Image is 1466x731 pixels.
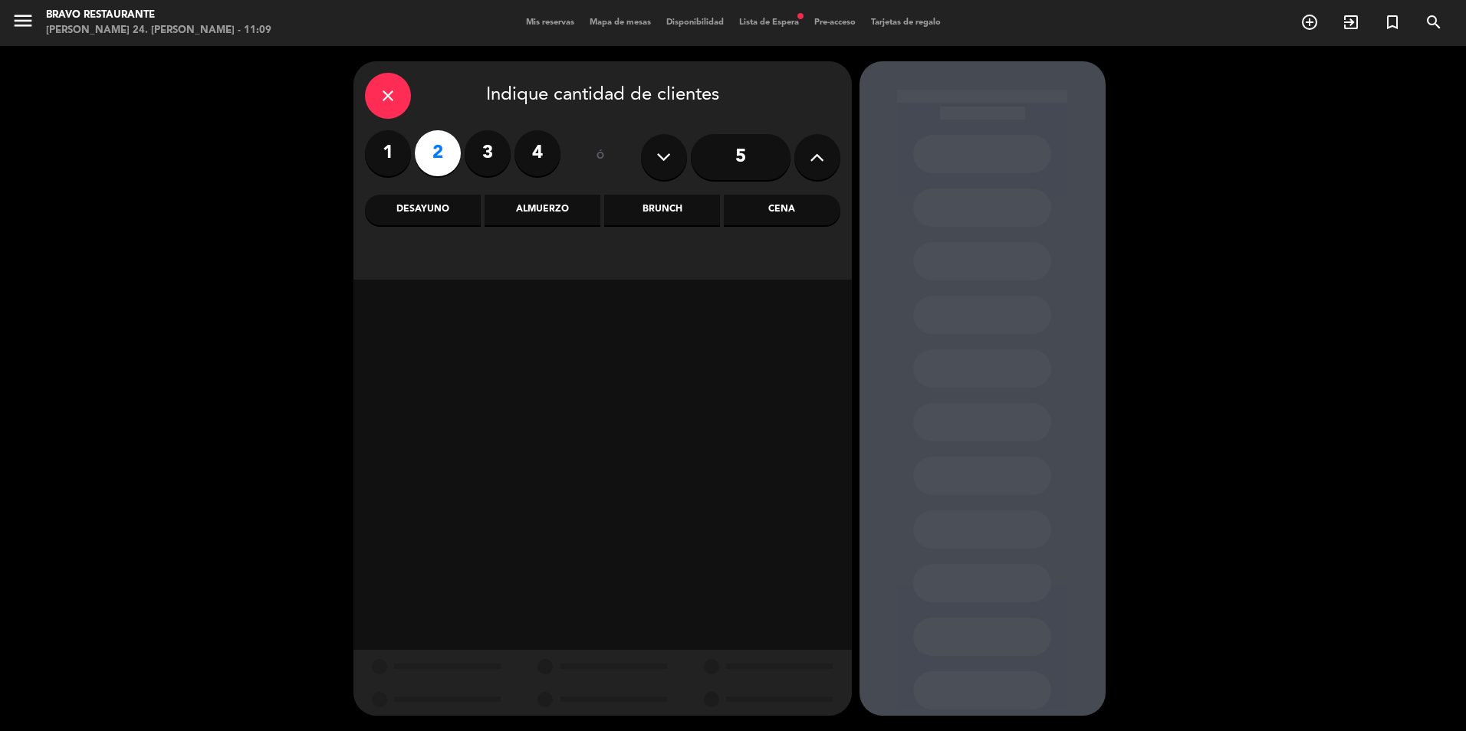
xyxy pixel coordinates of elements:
div: Desayuno [365,195,481,225]
span: Mis reservas [518,18,582,27]
div: ó [576,130,626,184]
i: add_circle_outline [1300,13,1319,31]
i: turned_in_not [1383,13,1402,31]
div: Cena [724,195,840,225]
label: 2 [415,130,461,176]
i: menu [12,9,35,32]
div: Almuerzo [485,195,600,225]
span: Disponibilidad [659,18,731,27]
i: search [1425,13,1443,31]
button: menu [12,9,35,38]
div: Indique cantidad de clientes [365,73,840,119]
span: Mapa de mesas [582,18,659,27]
div: [PERSON_NAME] 24. [PERSON_NAME] - 11:09 [46,23,271,38]
label: 4 [514,130,560,176]
div: Brunch [604,195,720,225]
span: fiber_manual_record [796,11,805,21]
span: Tarjetas de regalo [863,18,948,27]
div: Bravo Restaurante [46,8,271,23]
i: close [379,87,397,105]
label: 1 [365,130,411,176]
span: Pre-acceso [807,18,863,27]
label: 3 [465,130,511,176]
span: Lista de Espera [731,18,807,27]
i: exit_to_app [1342,13,1360,31]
